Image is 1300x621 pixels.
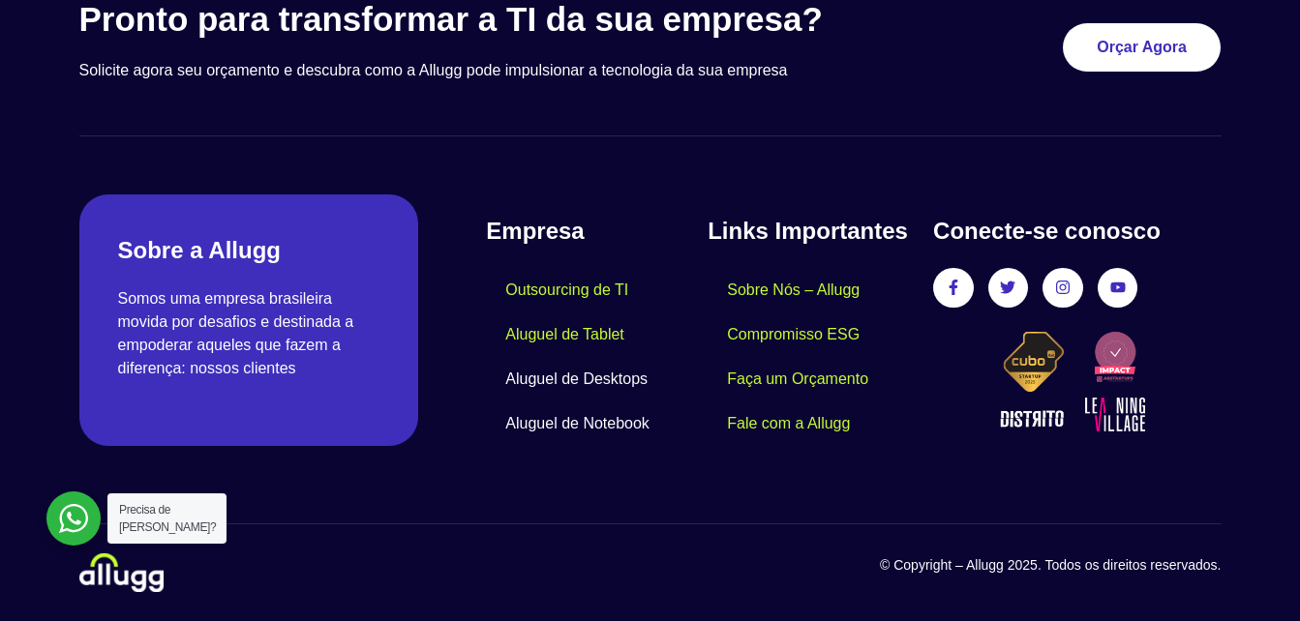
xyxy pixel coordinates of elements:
[79,59,913,82] p: Solicite agora seu orçamento e descubra como a Allugg pode impulsionar a tecnologia da sua empresa
[1203,528,1300,621] iframe: Chat Widget
[708,214,914,249] h4: Links Importantes
[1097,40,1187,55] span: Orçar Agora
[708,401,869,446] a: Fale com a Allugg
[650,555,1222,576] p: © Copyright – Allugg 2025. Todos os direitos reservados.
[1063,23,1221,72] a: Orçar Agora
[486,268,648,312] a: Outsourcing de TI
[486,312,643,357] a: Aluguel de Tablet
[708,357,888,401] a: Faça um Orçamento
[79,553,164,592] img: locacao-de-equipamentos-allugg-logo
[933,214,1221,249] h4: Conecte-se conosco
[708,312,879,357] a: Compromisso ESG
[486,214,708,249] h4: Empresa
[1203,528,1300,621] div: Widget de chat
[486,401,669,446] a: Aluguel de Notebook
[708,268,914,446] nav: Menu
[118,287,380,380] p: Somos uma empresa brasileira movida por desafios e destinada a empoderar aqueles que fazem a dife...
[486,268,708,446] nav: Menu
[118,233,380,268] h2: Sobre a Allugg
[119,503,216,534] span: Precisa de [PERSON_NAME]?
[708,268,879,312] a: Sobre Nós – Allugg
[486,357,667,401] a: Aluguel de Desktops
